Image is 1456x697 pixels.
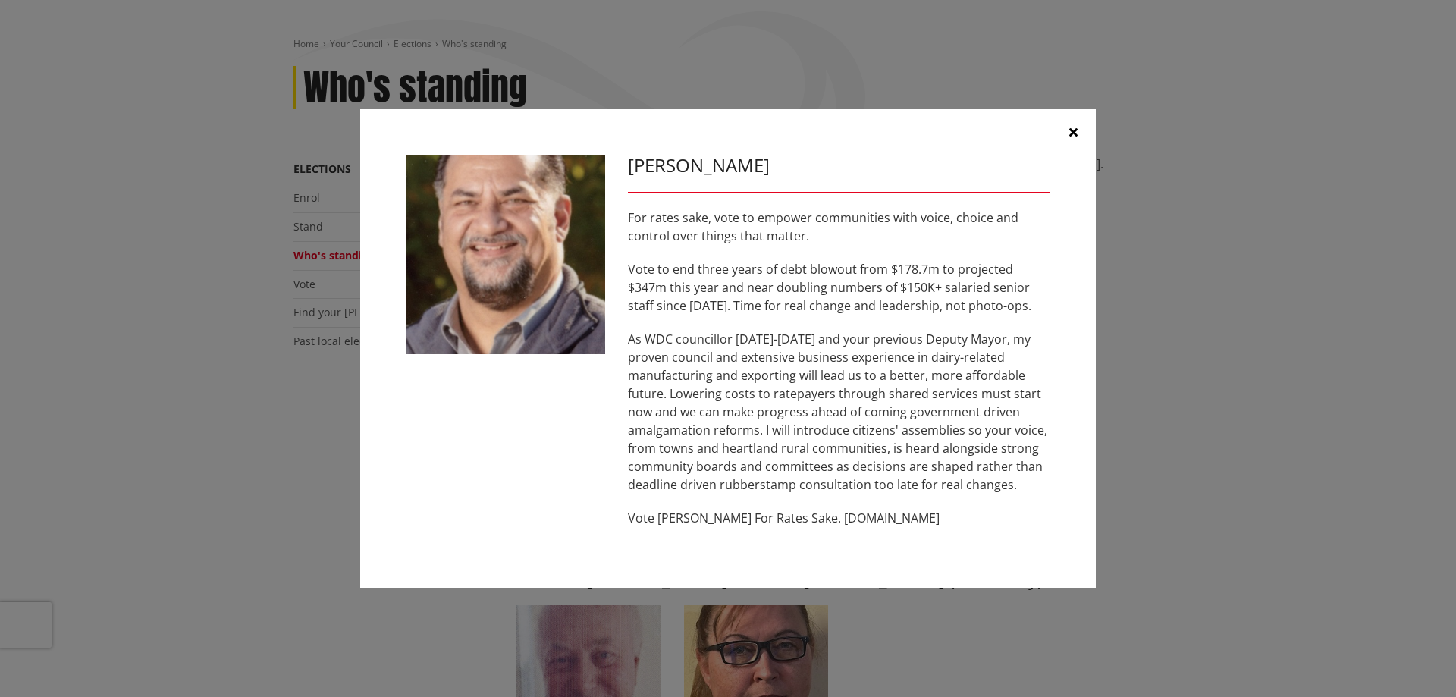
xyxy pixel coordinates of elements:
h3: [PERSON_NAME] [628,155,1050,177]
p: For rates sake, vote to empower communities with voice, choice and control over things that matter. [628,209,1050,245]
p: As WDC councillor [DATE]-[DATE] and your previous Deputy Mayor, my proven council and extensive b... [628,330,1050,494]
img: WO-M__BECH_A__EWN4j [406,155,605,354]
p: Vote [PERSON_NAME] For Rates Sake. [DOMAIN_NAME] [628,509,1050,527]
iframe: Messenger Launcher [1386,633,1441,688]
p: Vote to end three years of debt blowout from $178.7m to projected $347m this year and near doubli... [628,260,1050,315]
